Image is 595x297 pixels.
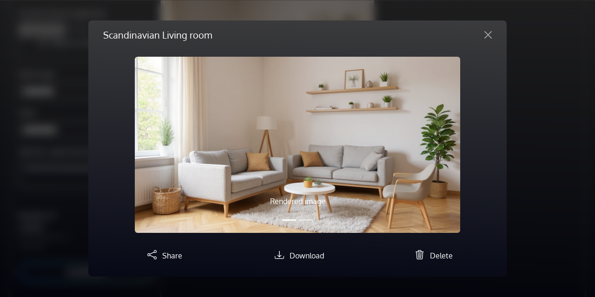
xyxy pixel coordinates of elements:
h5: Scandinavian Living room [103,28,212,42]
a: Download [271,251,324,260]
button: Close [477,27,499,42]
button: Slide 2 [299,215,313,225]
a: Share [144,251,182,260]
p: Rendered image [184,196,411,207]
button: Slide 1 [282,215,296,225]
span: Delete [430,251,453,260]
span: Share [162,251,182,260]
img: homestyler-20250817-1-ivc2vd.jpg [135,57,460,232]
button: Delete [411,248,453,262]
span: Download [290,251,324,260]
